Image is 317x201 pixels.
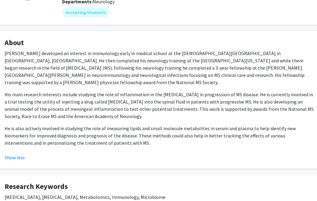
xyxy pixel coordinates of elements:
[5,193,314,201] div: [MEDICAL_DATA], [MEDICAL_DATA], Metabolomics, Immunology, Microbiome
[5,154,25,161] button: Show less
[5,50,314,86] p: [PERSON_NAME] developed an interest in immunology early in medical school at the [DEMOGRAPHIC_DAT...
[5,91,314,120] p: His main research interests include studying the role of inflammation in the [MEDICAL_DATA] in pr...
[5,38,314,47] h4: About
[5,125,314,147] p: He is also actively involved in studying the role of measuring lipids and small molecule metaboli...
[5,174,26,196] iframe: Chat
[5,182,314,191] h4: Research Keywords
[62,8,109,17] mat-chip: Accepting Students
